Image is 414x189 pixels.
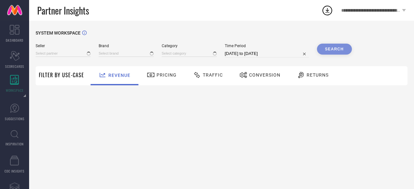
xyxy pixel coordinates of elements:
input: Select partner [36,50,91,57]
span: Time Period [225,44,309,48]
span: INSPIRATION [5,142,24,146]
span: Filter By Use-Case [39,71,84,79]
span: SYSTEM WORKSPACE [36,30,81,36]
input: Select category [162,50,217,57]
span: Brand [99,44,154,48]
span: SCORECARDS [5,64,24,69]
input: Select brand [99,50,154,57]
span: Returns [307,72,329,78]
span: Traffic [203,72,223,78]
span: Revenue [108,73,130,78]
span: SUGGESTIONS [5,116,25,121]
span: Pricing [157,72,177,78]
span: Seller [36,44,91,48]
span: DASHBOARD [6,38,23,43]
span: Category [162,44,217,48]
span: Partner Insights [37,4,89,17]
input: Select time period [225,50,309,58]
div: Open download list [321,5,333,16]
span: WORKSPACE [6,88,24,93]
span: CDC INSIGHTS [5,169,25,173]
span: Conversion [249,72,280,78]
